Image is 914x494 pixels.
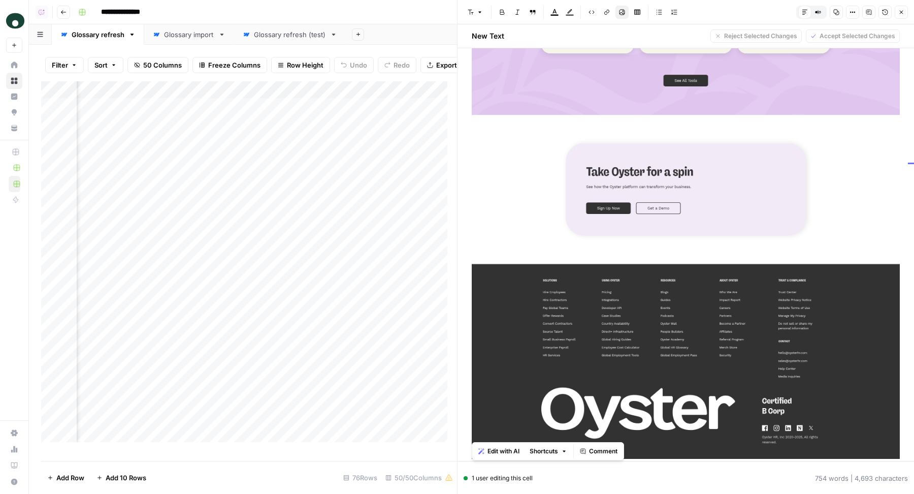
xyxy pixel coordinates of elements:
span: Shortcuts [530,447,558,456]
button: Redo [378,57,416,73]
button: Row Height [271,57,330,73]
div: 76 Rows [339,470,381,486]
span: Reject Selected Changes [724,32,797,41]
button: Edit with AI [474,445,524,458]
img: Oyster Logo [6,12,24,30]
span: Add 10 Rows [106,473,146,483]
a: Insights [6,88,22,105]
div: 50/50 Columns [381,470,457,486]
button: Comment [576,445,622,458]
span: Sort [94,60,108,70]
div: Glossary refresh (test) [254,29,326,40]
h2: New Text [472,31,504,41]
button: Shortcuts [526,445,571,458]
a: Glossary refresh [52,24,144,45]
span: 50 Columns [143,60,182,70]
button: Freeze Columns [192,57,267,73]
div: 754 words | 4,693 characters [815,473,908,483]
div: Glossary import [164,29,214,40]
span: Add Row [56,473,84,483]
a: Your Data [6,120,22,136]
a: Settings [6,425,22,441]
a: Home [6,57,22,73]
span: Accept Selected Changes [820,32,895,41]
button: Export CSV [420,57,479,73]
button: Help + Support [6,474,22,490]
div: Glossary refresh [72,29,124,40]
a: Glossary refresh (test) [234,24,346,45]
button: Filter [45,57,84,73]
button: Add 10 Rows [90,470,152,486]
a: Learning Hub [6,457,22,474]
span: Edit with AI [487,447,519,456]
span: Row Height [287,60,323,70]
span: Export CSV [436,60,472,70]
button: Accept Selected Changes [806,29,900,43]
span: Comment [589,447,617,456]
span: Undo [350,60,367,70]
a: Opportunities [6,104,22,120]
span: Redo [394,60,410,70]
span: Freeze Columns [208,60,260,70]
a: Browse [6,73,22,89]
div: 1 user editing this cell [464,474,533,483]
button: Workspace: Oyster [6,8,22,34]
a: Usage [6,441,22,457]
span: Filter [52,60,68,70]
button: Sort [88,57,123,73]
button: 50 Columns [127,57,188,73]
button: Add Row [41,470,90,486]
button: Reject Selected Changes [710,29,802,43]
a: Glossary import [144,24,234,45]
button: Undo [334,57,374,73]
